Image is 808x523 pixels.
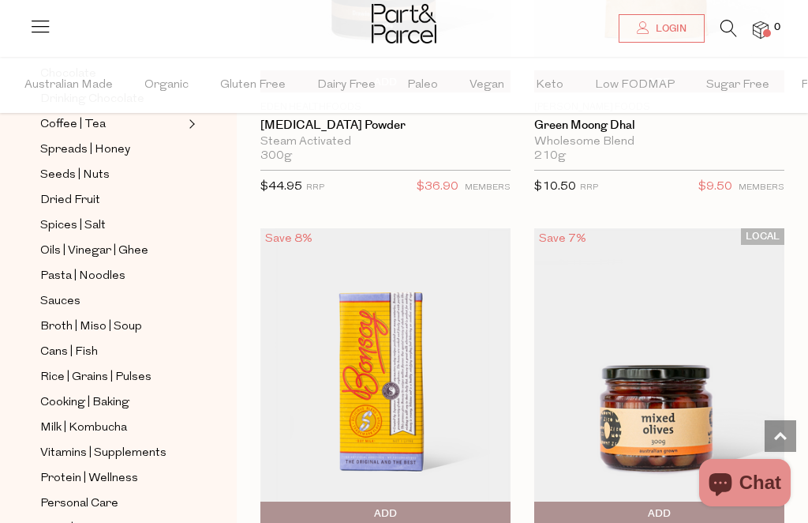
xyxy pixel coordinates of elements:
span: Vitamins | Supplements [40,444,166,463]
span: Personal Care [40,495,118,514]
a: Spices | Salt [40,216,184,235]
div: Save 8% [260,228,317,250]
div: Wholesome Blend [534,135,784,149]
span: Organic [144,58,189,113]
span: Low FODMAP [595,58,675,113]
span: LOCAL [741,228,784,245]
span: Paleo [407,58,438,113]
img: Part&Parcel [372,4,436,43]
span: Pasta | Noodles [40,267,125,286]
a: Cooking | Baking [40,393,184,412]
span: $44.95 [260,181,302,193]
span: Australian Made [24,58,113,113]
span: 210g [534,149,566,164]
a: Cans | Fish [40,342,184,362]
a: Seeds | Nuts [40,165,184,185]
span: Dried Fruit [40,191,100,210]
small: RRP [306,183,324,192]
a: Personal Care [40,494,184,514]
button: Expand/Collapse Coffee | Tea [185,115,196,134]
span: Keto [536,58,563,113]
a: Green Moong Dhal [534,119,784,133]
inbox-online-store-chat: Shopify online store chat [694,459,795,510]
span: $9.50 [698,177,732,198]
span: Milk | Kombucha [40,419,127,438]
span: Sauces [40,292,80,311]
a: Dried Fruit [40,190,184,210]
span: $36.90 [417,177,458,198]
span: Cooking | Baking [40,393,129,412]
a: Rice | Grains | Pulses [40,367,184,387]
span: Seeds | Nuts [40,166,110,185]
span: 0 [770,21,784,35]
span: Vegan [469,58,504,113]
a: Login [619,14,705,43]
small: MEMBERS [739,183,784,192]
span: Gluten Free [220,58,286,113]
small: RRP [580,183,598,192]
a: Protein | Wellness [40,468,184,488]
span: $10.50 [534,181,576,193]
a: [MEDICAL_DATA] Powder [260,119,511,133]
a: Spreads | Honey [40,140,184,160]
span: Protein | Wellness [40,469,138,488]
div: Save 7% [534,228,591,250]
a: Coffee | Tea [40,115,184,134]
div: Steam Activated [260,135,511,149]
a: Pasta | Noodles [40,266,184,286]
span: Sugar Free [706,58,769,113]
a: Vitamins | Supplements [40,443,184,463]
small: MEMBERS [465,183,511,192]
a: Broth | Miso | Soup [40,317,184,337]
span: Oils | Vinegar | Ghee [40,242,148,261]
span: Spreads | Honey [40,141,130,160]
a: Milk | Kombucha [40,418,184,438]
span: Dairy Free [317,58,376,113]
span: 300g [260,149,292,164]
span: Spices | Salt [40,216,106,235]
span: Coffee | Tea [40,115,106,134]
span: Cans | Fish [40,343,98,362]
span: Broth | Miso | Soup [40,318,142,337]
span: Rice | Grains | Pulses [40,368,151,387]
a: Oils | Vinegar | Ghee [40,241,184,261]
a: Sauces [40,292,184,311]
span: Login [652,22,686,36]
a: 0 [753,21,769,38]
